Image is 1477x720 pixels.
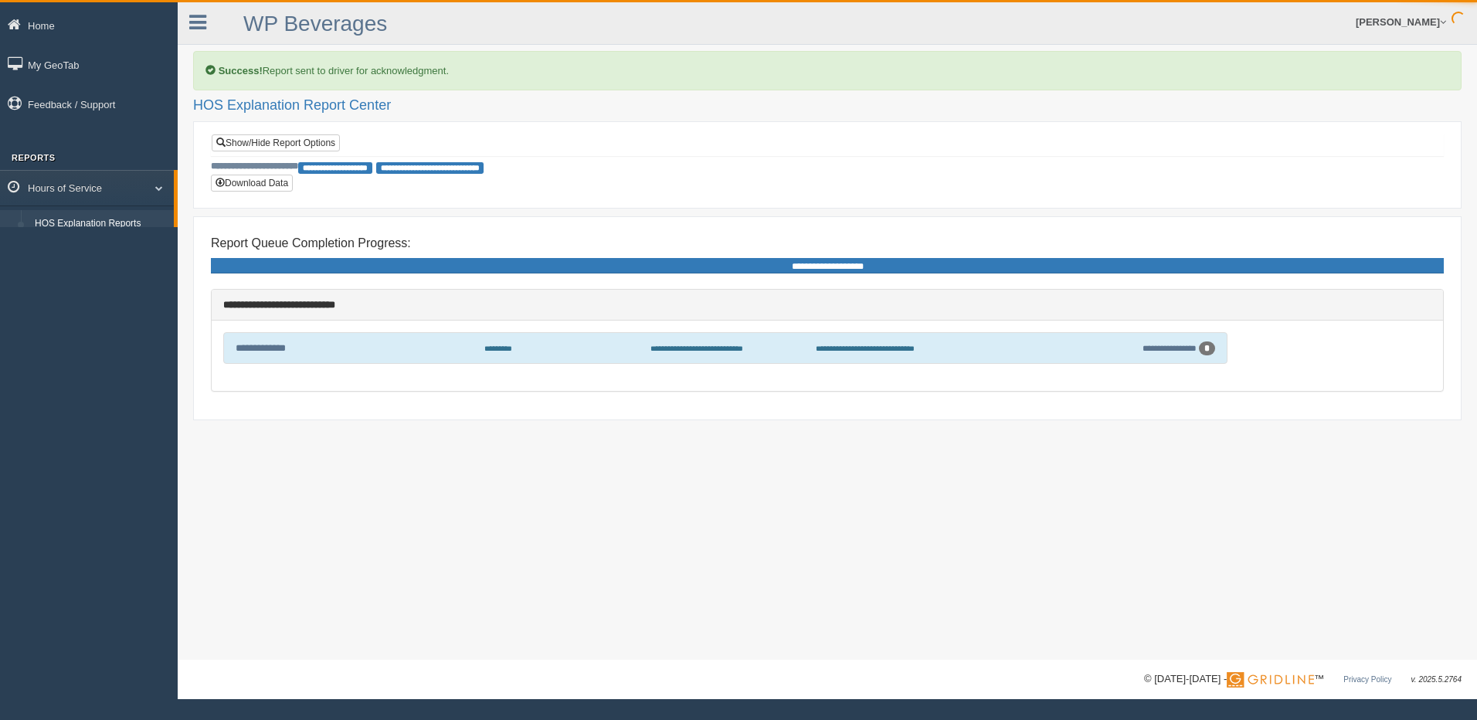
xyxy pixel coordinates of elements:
a: HOS Explanation Reports [28,210,174,238]
a: WP Beverages [243,12,387,36]
h4: Report Queue Completion Progress: [211,236,1444,250]
div: © [DATE]-[DATE] - ™ [1144,671,1462,688]
div: Report sent to driver for acknowledgment. [193,51,1462,90]
b: Success! [219,65,263,76]
span: v. 2025.5.2764 [1411,675,1462,684]
a: Show/Hide Report Options [212,134,340,151]
button: Download Data [211,175,293,192]
a: Privacy Policy [1343,675,1391,684]
img: Gridline [1227,672,1314,688]
h2: HOS Explanation Report Center [193,98,1462,114]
